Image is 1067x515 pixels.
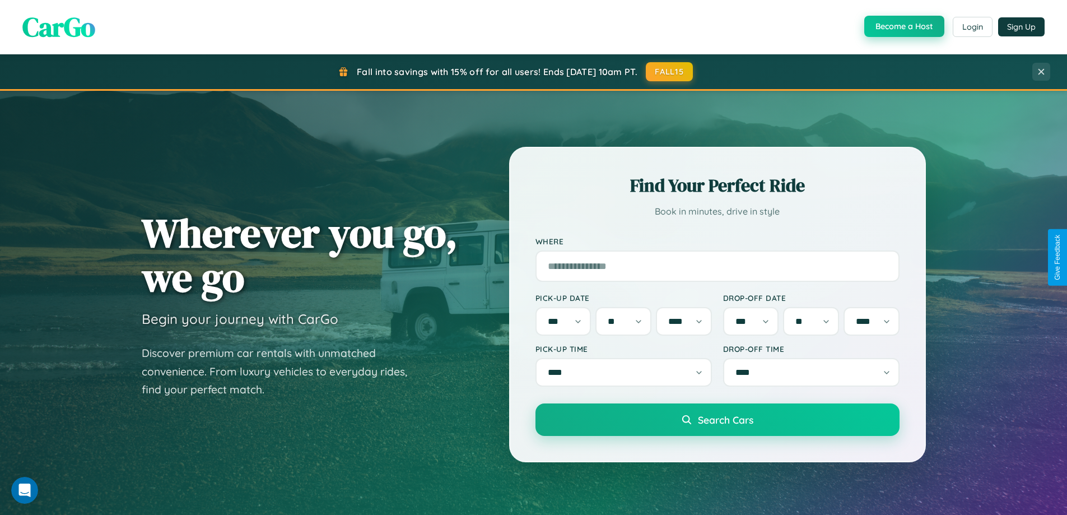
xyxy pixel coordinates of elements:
button: Login [953,17,993,37]
span: CarGo [22,8,95,45]
label: Where [535,236,900,246]
button: Become a Host [864,16,944,37]
label: Pick-up Date [535,293,712,303]
label: Pick-up Time [535,344,712,354]
span: Search Cars [698,414,753,426]
label: Drop-off Time [723,344,900,354]
p: Book in minutes, drive in style [535,203,900,220]
h3: Begin your journey with CarGo [142,310,338,327]
button: Sign Up [998,17,1045,36]
h2: Find Your Perfect Ride [535,173,900,198]
p: Discover premium car rentals with unmatched convenience. From luxury vehicles to everyday rides, ... [142,344,422,399]
span: Fall into savings with 15% off for all users! Ends [DATE] 10am PT. [357,66,637,77]
div: Give Feedback [1054,235,1061,280]
h1: Wherever you go, we go [142,211,458,299]
button: FALL15 [646,62,693,81]
iframe: Intercom live chat [11,477,38,504]
label: Drop-off Date [723,293,900,303]
button: Search Cars [535,403,900,436]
